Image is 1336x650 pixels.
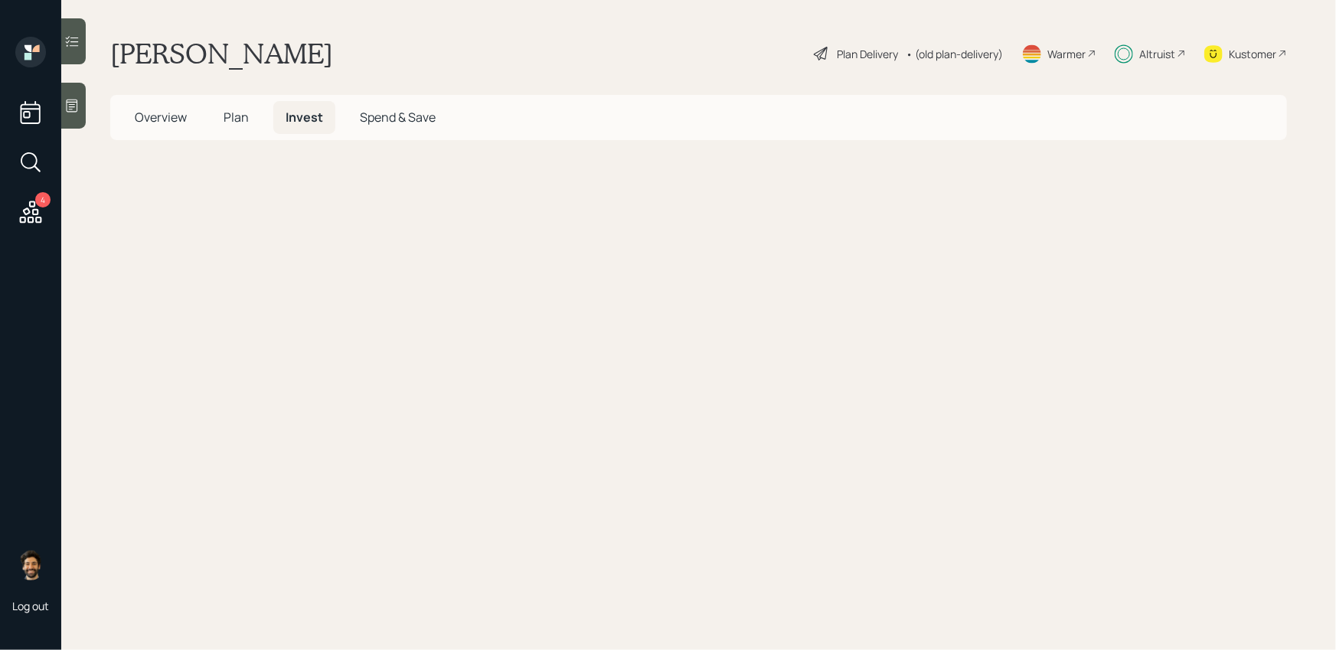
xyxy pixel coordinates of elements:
div: Plan Delivery [837,46,898,62]
span: Spend & Save [360,109,436,126]
img: eric-schwartz-headshot.png [15,550,46,580]
span: Overview [135,109,187,126]
span: Invest [286,109,323,126]
span: Plan [224,109,249,126]
div: • (old plan-delivery) [906,46,1003,62]
div: Log out [12,599,49,613]
div: Altruist [1139,46,1175,62]
div: 4 [35,192,51,207]
div: Kustomer [1229,46,1276,62]
div: Warmer [1047,46,1086,62]
h1: [PERSON_NAME] [110,37,333,70]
